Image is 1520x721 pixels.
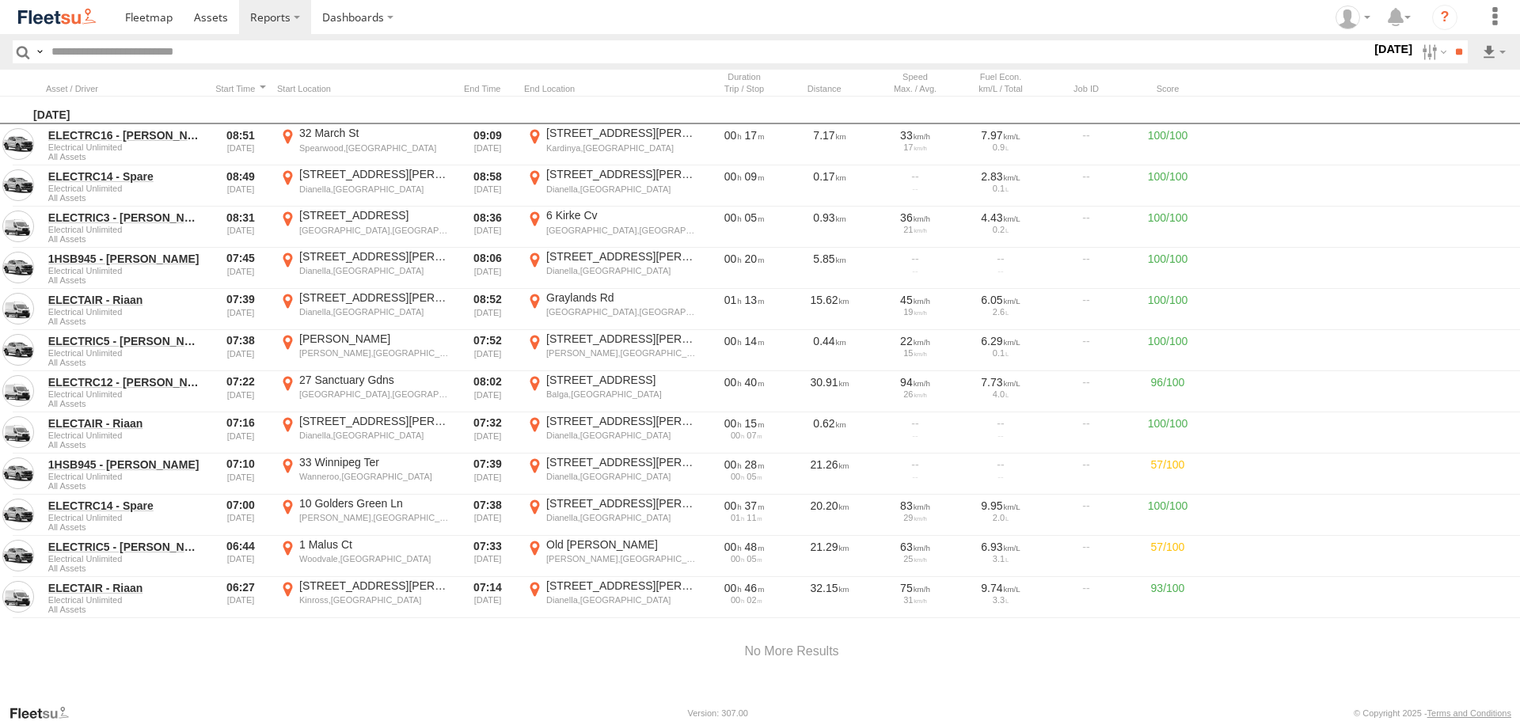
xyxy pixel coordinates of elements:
a: 1HSB945 - [PERSON_NAME] [48,457,202,472]
div: [STREET_ADDRESS][PERSON_NAME] [299,167,449,181]
div: 100/100 [1132,167,1203,205]
label: Click to View Event Location [524,290,698,328]
a: View Asset in Asset Management [2,416,34,448]
span: 02 [747,595,762,605]
div: 07:00 [DATE] [211,496,271,534]
span: 14 [745,335,765,347]
div: 07:10 [DATE] [211,455,271,493]
span: 00 [731,472,744,481]
div: 100/100 [1132,249,1203,287]
div: 100/100 [1132,414,1203,452]
label: Click to View Event Location [524,496,698,534]
span: Filter Results to this Group [48,399,202,408]
label: Click to View Event Location [277,537,451,575]
div: [1702s] 15/09/2025 07:10 - 15/09/2025 07:39 [707,457,781,472]
label: Click to View Event Location [524,332,698,370]
span: 00 [724,252,742,265]
div: Balga,[GEOGRAPHIC_DATA] [546,389,696,400]
span: Electrical Unlimited [48,266,202,275]
div: [PERSON_NAME],[GEOGRAPHIC_DATA] [546,347,696,359]
a: View Asset in Asset Management [2,581,34,613]
a: ELECTAIR - Riaan [48,416,202,431]
a: ELECTRIC3 - [PERSON_NAME] [48,211,202,225]
div: 30.91 [790,373,869,411]
div: Dianella,[GEOGRAPHIC_DATA] [546,512,696,523]
div: 1 Malus Ct [299,537,449,552]
div: 100/100 [1132,290,1203,328]
div: 07:38 [DATE] [458,496,518,534]
div: 15 [878,348,952,358]
div: [STREET_ADDRESS] [546,373,696,387]
span: 00 [724,335,742,347]
span: 37 [745,499,765,512]
a: View Asset in Asset Management [2,375,34,407]
div: [2226s] 15/09/2025 07:00 - 15/09/2025 07:38 [707,499,781,513]
div: 07:39 [DATE] [458,455,518,493]
a: View Asset in Asset Management [2,499,34,530]
div: © Copyright 2025 - [1354,708,1511,718]
div: 07:22 [DATE] [211,373,271,411]
div: 6.05 [963,293,1038,307]
div: 31 [878,595,952,605]
label: Click to View Event Location [277,249,451,287]
div: 100/100 [1132,496,1203,534]
label: Click to View Event Location [277,455,451,493]
div: 32 March St [299,126,449,140]
div: 96/100 [1132,373,1203,411]
a: ELECTRIC5 - [PERSON_NAME] [48,540,202,554]
div: 0.62 [790,414,869,452]
div: [STREET_ADDRESS][PERSON_NAME] [546,167,696,181]
div: [GEOGRAPHIC_DATA],[GEOGRAPHIC_DATA] [546,225,696,236]
div: Wanneroo,[GEOGRAPHIC_DATA] [299,471,449,482]
div: 10 Golders Green Ln [299,496,449,510]
div: 57/100 [1132,455,1203,493]
div: 08:49 [DATE] [211,167,271,205]
label: Click to View Event Location [524,249,698,287]
a: View Asset in Asset Management [2,252,34,283]
div: [STREET_ADDRESS][PERSON_NAME] [546,332,696,346]
div: 07:45 [DATE] [211,249,271,287]
span: Filter Results to this Group [48,605,202,614]
span: 01 [731,513,744,522]
label: Click to View Event Location [524,126,698,164]
div: 20.20 [790,496,869,534]
span: 00 [724,499,742,512]
div: 0.9 [963,142,1038,152]
div: Dianella,[GEOGRAPHIC_DATA] [546,430,696,441]
span: Filter Results to this Group [48,481,202,491]
div: 26 [878,389,952,399]
div: 08:51 [DATE] [211,126,271,164]
a: View Asset in Asset Management [2,211,34,242]
label: Click to View Event Location [277,373,451,411]
a: View Asset in Asset Management [2,169,34,201]
i: ? [1432,5,1457,30]
div: 07:32 [DATE] [458,414,518,452]
div: [2891s] 15/09/2025 06:44 - 15/09/2025 07:33 [707,540,781,554]
div: [STREET_ADDRESS][PERSON_NAME] [299,414,449,428]
div: 08:36 [DATE] [458,208,518,246]
a: ELECTRC14 - Spare [48,169,202,184]
span: 20 [745,252,765,265]
div: Kinross,[GEOGRAPHIC_DATA] [299,594,449,605]
div: Dianella,[GEOGRAPHIC_DATA] [299,430,449,441]
a: View Asset in Asset Management [2,457,34,489]
label: Click to View Event Location [524,455,698,493]
div: Click to Sort [458,83,518,94]
div: [STREET_ADDRESS][PERSON_NAME] [546,249,696,264]
div: [942s] 15/09/2025 07:16 - 15/09/2025 07:32 [707,416,781,431]
div: 07:39 [DATE] [211,290,271,328]
div: Dianella,[GEOGRAPHIC_DATA] [546,265,696,276]
div: Graylands Rd [546,290,696,305]
div: [2796s] 15/09/2025 06:27 - 15/09/2025 07:14 [707,581,781,595]
span: 05 [747,472,762,481]
div: 100/100 [1132,126,1203,164]
div: 07:38 [DATE] [211,332,271,370]
span: 00 [731,595,744,605]
span: 00 [731,431,744,440]
span: 09 [745,170,765,183]
div: 25 [878,554,952,564]
div: 4.43 [963,211,1038,225]
div: 0.2 [963,225,1038,234]
span: Filter Results to this Group [48,152,202,161]
div: [870s] 15/09/2025 07:38 - 15/09/2025 07:52 [707,334,781,348]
